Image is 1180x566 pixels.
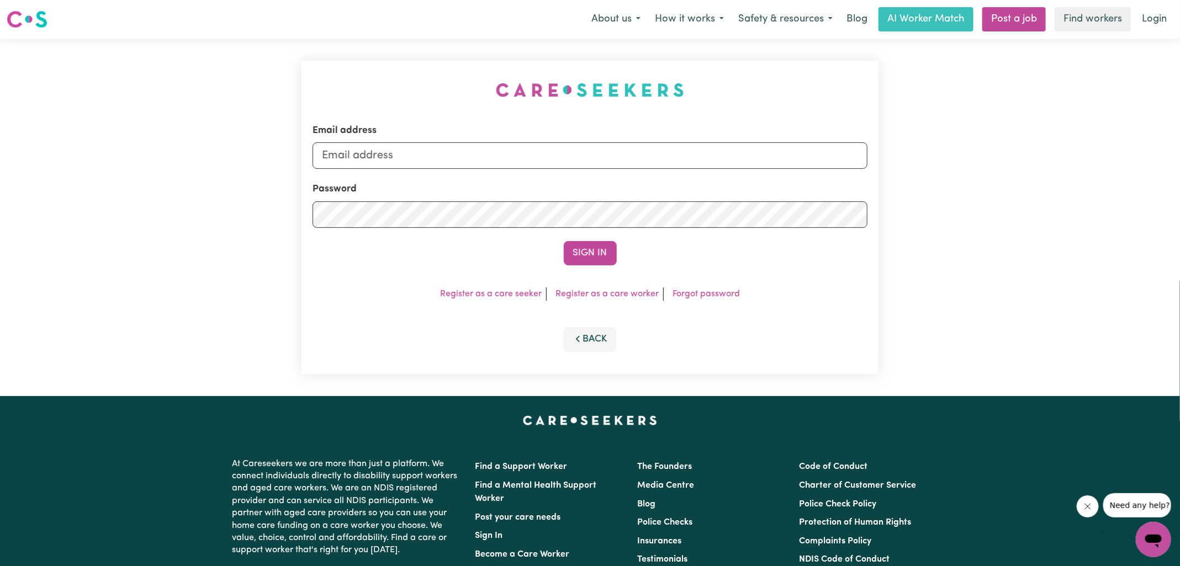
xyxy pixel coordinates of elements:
a: Media Centre [637,481,694,490]
a: Find a Mental Health Support Worker [475,481,597,503]
a: AI Worker Match [879,7,973,31]
a: Police Check Policy [799,500,876,509]
a: Become a Care Worker [475,550,570,559]
a: Sign In [475,531,503,540]
label: Email address [313,124,377,138]
a: The Founders [637,462,692,471]
a: Blog [637,500,655,509]
a: Find a Support Worker [475,462,568,471]
a: Blog [840,7,874,31]
a: Login [1135,7,1173,31]
a: Register as a care seeker [440,290,542,298]
a: Charter of Customer Service [799,481,916,490]
a: Careseekers logo [7,7,47,32]
a: Forgot password [673,290,740,298]
button: How it works [648,8,731,31]
label: Password [313,182,357,196]
a: Protection of Human Rights [799,518,911,527]
button: Sign In [564,241,617,265]
a: Testimonials [637,555,687,564]
button: Back [564,327,617,351]
input: Email address [313,142,867,169]
p: At Careseekers we are more than just a platform. We connect individuals directly to disability su... [232,453,462,561]
iframe: Message from company [1103,493,1171,517]
a: Post a job [982,7,1046,31]
img: Careseekers logo [7,9,47,29]
a: NDIS Code of Conduct [799,555,890,564]
a: Code of Conduct [799,462,867,471]
a: Register as a care worker [555,290,659,298]
iframe: Button to launch messaging window [1136,522,1171,557]
a: Post your care needs [475,513,561,522]
a: Complaints Policy [799,537,871,546]
a: Careseekers home page [523,416,657,425]
button: Safety & resources [731,8,840,31]
a: Insurances [637,537,681,546]
a: Find workers [1055,7,1131,31]
a: Police Checks [637,518,692,527]
iframe: Close message [1077,495,1099,517]
button: About us [584,8,648,31]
